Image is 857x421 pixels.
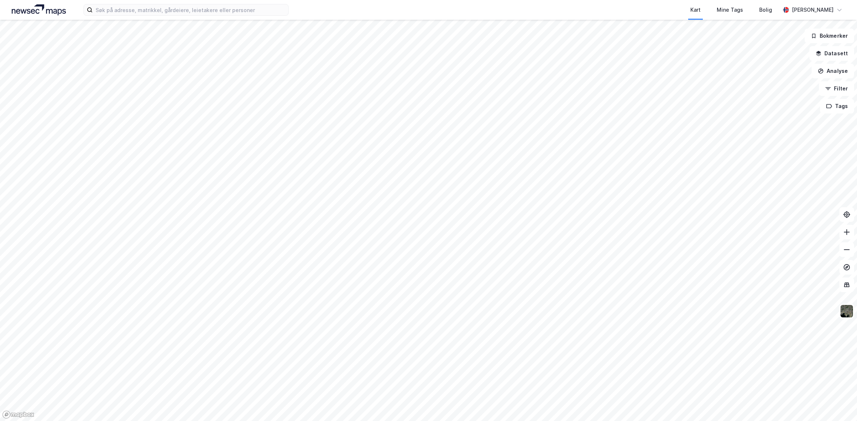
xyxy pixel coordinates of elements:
button: Analyse [812,64,854,78]
div: Bolig [759,5,772,14]
button: Filter [819,81,854,96]
div: Kontrollprogram for chat [820,386,857,421]
button: Tags [820,99,854,113]
div: [PERSON_NAME] [792,5,834,14]
iframe: Chat Widget [820,386,857,421]
button: Bokmerker [805,29,854,43]
div: Mine Tags [717,5,743,14]
div: Kart [690,5,701,14]
a: Mapbox homepage [2,410,34,419]
img: logo.a4113a55bc3d86da70a041830d287a7e.svg [12,4,66,15]
img: 9k= [840,304,854,318]
button: Datasett [809,46,854,61]
input: Søk på adresse, matrikkel, gårdeiere, leietakere eller personer [93,4,288,15]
